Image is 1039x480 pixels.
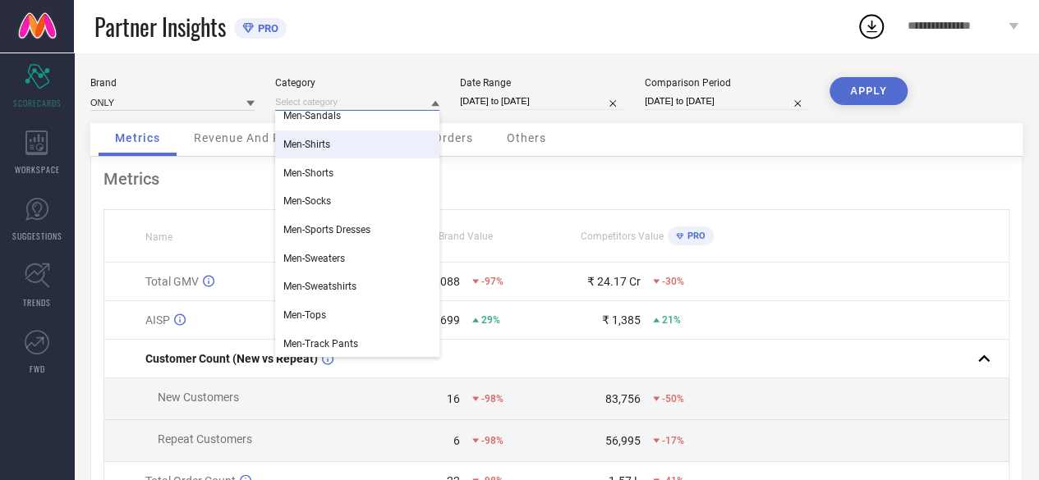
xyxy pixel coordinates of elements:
[275,272,439,300] div: Men-Sweatshirts
[481,276,503,287] span: -97%
[145,352,318,365] span: Customer Count (New vs Repeat)
[283,195,331,207] span: Men-Socks
[275,130,439,158] div: Men-Shirts
[602,313,641,327] div: ₹ 1,385
[15,163,60,176] span: WORKSPACE
[605,434,641,447] div: 56,995
[453,434,460,447] div: 6
[683,231,706,241] span: PRO
[254,22,278,34] span: PRO
[581,231,664,242] span: Competitors Value
[275,94,439,111] input: Select category
[460,77,624,89] div: Date Range
[662,393,684,405] span: -50%
[30,363,45,375] span: FWD
[158,391,239,404] span: New Customers
[857,11,886,41] div: Open download list
[481,393,503,405] span: -98%
[283,110,341,121] span: Men-Sandals
[430,313,460,327] div: ₹ 699
[447,392,460,405] div: 16
[587,275,641,288] div: ₹ 24.17 Cr
[275,301,439,329] div: Men-Tops
[605,392,641,405] div: 83,756
[275,159,439,187] div: Men-Shorts
[662,435,684,446] span: -17%
[275,102,439,130] div: Men-Sandals
[283,167,333,179] span: Men-Shorts
[275,187,439,215] div: Men-Socks
[145,313,170,327] span: AISP
[283,224,370,235] span: Men-Sports Dresses
[662,314,681,326] span: 21%
[158,432,252,446] span: Repeat Customers
[645,93,809,110] input: Select comparison period
[90,77,255,89] div: Brand
[194,131,314,144] span: Revenue And Pricing
[13,97,62,109] span: SCORECARDS
[275,77,439,89] div: Category
[103,169,1009,189] div: Metrics
[145,231,172,243] span: Name
[23,296,51,309] span: TRENDS
[507,131,546,144] span: Others
[283,309,326,321] span: Men-Tops
[283,338,358,350] span: Men-Track Pants
[283,281,356,292] span: Men-Sweatshirts
[12,230,62,242] span: SUGGESTIONS
[830,77,908,105] button: APPLY
[460,93,624,110] input: Select date range
[481,314,500,326] span: 29%
[94,10,226,43] span: Partner Insights
[145,275,199,288] span: Total GMV
[439,231,493,242] span: Brand Value
[662,276,684,287] span: -30%
[275,245,439,272] div: Men-Sweaters
[275,216,439,244] div: Men-Sports Dresses
[283,253,345,264] span: Men-Sweaters
[645,77,809,89] div: Comparison Period
[283,139,330,150] span: Men-Shirts
[115,131,160,144] span: Metrics
[481,435,503,446] span: -98%
[275,330,439,358] div: Men-Track Pants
